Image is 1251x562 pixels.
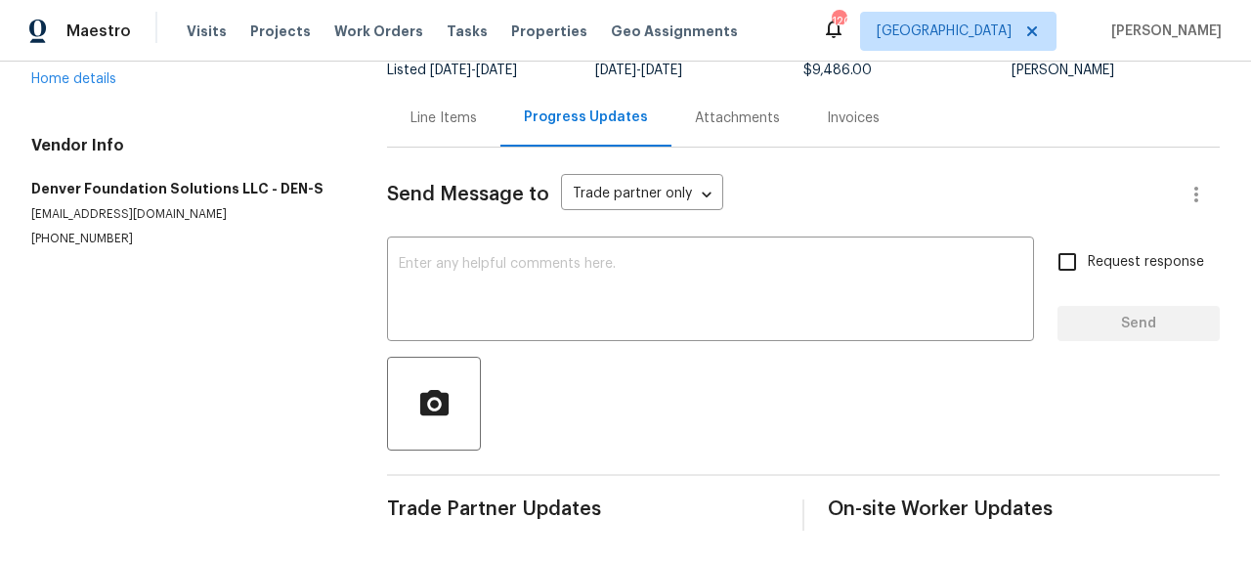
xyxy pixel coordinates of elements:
[524,108,648,127] div: Progress Updates
[410,108,477,128] div: Line Items
[250,22,311,41] span: Projects
[31,206,340,223] p: [EMAIL_ADDRESS][DOMAIN_NAME]
[611,22,738,41] span: Geo Assignments
[1012,64,1220,77] div: [PERSON_NAME]
[803,64,872,77] span: $9,486.00
[827,108,880,128] div: Invoices
[387,64,517,77] span: Listed
[832,12,845,31] div: 120
[430,64,517,77] span: -
[430,64,471,77] span: [DATE]
[1088,252,1204,273] span: Request response
[641,64,682,77] span: [DATE]
[387,499,779,519] span: Trade Partner Updates
[476,64,517,77] span: [DATE]
[66,22,131,41] span: Maestro
[31,136,340,155] h4: Vendor Info
[695,108,780,128] div: Attachments
[31,72,116,86] a: Home details
[595,64,682,77] span: -
[561,179,723,211] div: Trade partner only
[1103,22,1222,41] span: [PERSON_NAME]
[511,22,587,41] span: Properties
[387,185,549,204] span: Send Message to
[187,22,227,41] span: Visits
[828,499,1220,519] span: On-site Worker Updates
[31,231,340,247] p: [PHONE_NUMBER]
[31,179,340,198] h5: Denver Foundation Solutions LLC - DEN-S
[447,24,488,38] span: Tasks
[334,22,423,41] span: Work Orders
[877,22,1012,41] span: [GEOGRAPHIC_DATA]
[595,64,636,77] span: [DATE]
